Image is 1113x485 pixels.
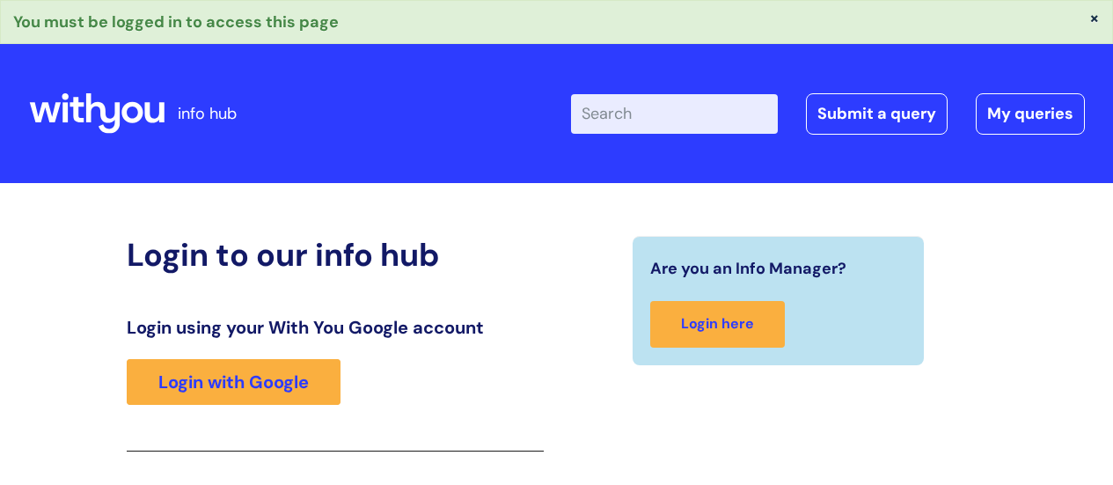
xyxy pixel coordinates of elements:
[1089,10,1100,26] button: ×
[806,93,948,134] a: Submit a query
[571,94,778,133] input: Search
[127,236,544,274] h2: Login to our info hub
[178,99,237,128] p: info hub
[976,93,1085,134] a: My queries
[127,359,340,405] a: Login with Google
[650,254,846,283] span: Are you an Info Manager?
[650,301,785,348] a: Login here
[127,317,544,338] h3: Login using your With You Google account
